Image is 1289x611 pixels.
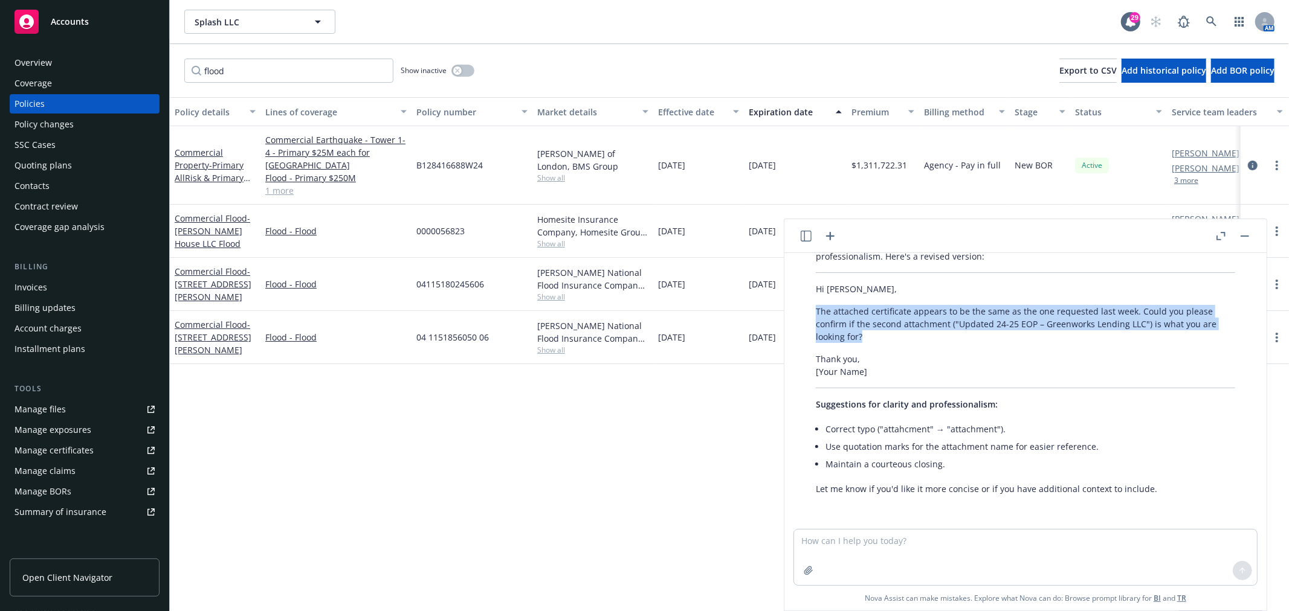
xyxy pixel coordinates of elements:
[1211,65,1274,76] span: Add BOR policy
[537,106,635,118] div: Market details
[825,455,1235,473] li: Maintain a courteous closing.
[170,97,260,126] button: Policy details
[195,16,299,28] span: Splash LLC
[15,400,66,419] div: Manage files
[15,94,45,114] div: Policies
[175,319,251,356] a: Commercial Flood
[1270,158,1284,173] a: more
[10,298,160,318] a: Billing updates
[10,339,160,359] a: Installment plans
[10,217,160,237] a: Coverage gap analysis
[1270,330,1284,345] a: more
[537,292,648,302] span: Show all
[265,133,407,171] a: Commercial Earthquake - Tower 1-4 - Primary $25M each for [GEOGRAPHIC_DATA]
[265,171,407,184] a: Flood - Primary $250M
[10,53,160,72] a: Overview
[919,97,1010,126] button: Billing method
[15,156,72,175] div: Quoting plans
[749,106,829,118] div: Expiration date
[749,225,776,237] span: [DATE]
[10,502,160,522] a: Summary of insurance
[847,97,919,126] button: Premium
[658,278,685,290] span: [DATE]
[658,106,726,118] div: Effective date
[265,331,407,344] a: Flood - Flood
[184,10,335,34] button: Splash LLC
[1015,106,1052,118] div: Stage
[1174,177,1198,184] button: 3 more
[744,97,847,126] button: Expiration date
[265,106,393,118] div: Lines of coverage
[816,305,1235,343] p: The attached certificate appears to be the same as the one requested last week. Could you please ...
[10,383,160,395] div: Tools
[1059,65,1117,76] span: Export to CSV
[653,97,744,126] button: Effective date
[537,266,648,292] div: [PERSON_NAME] National Flood Insurance Company, [PERSON_NAME] Flood
[1270,224,1284,238] a: more
[816,482,1235,495] p: Let me know if you'd like it more concise or if you have additional context to include.
[10,420,160,440] span: Manage exposures
[15,441,94,460] div: Manage certificates
[15,74,52,93] div: Coverage
[10,461,160,481] a: Manage claims
[1167,97,1288,126] button: Service team leaders
[15,197,78,216] div: Contract review
[175,266,251,302] a: Commercial Flood
[10,482,160,501] a: Manage BORs
[260,97,412,126] button: Lines of coverage
[1200,10,1224,34] a: Search
[10,319,160,338] a: Account charges
[1070,97,1167,126] button: Status
[10,5,160,39] a: Accounts
[184,59,393,83] input: Filter by keyword...
[51,17,89,27] span: Accounts
[537,147,648,173] div: [PERSON_NAME] of London, BMS Group
[749,331,776,344] span: [DATE]
[10,546,160,558] div: Analytics hub
[658,331,685,344] span: [DATE]
[851,106,901,118] div: Premium
[532,97,653,126] button: Market details
[10,261,160,273] div: Billing
[1227,10,1252,34] a: Switch app
[825,420,1235,438] li: Correct typo ("attahcment" → "attachment").
[10,135,160,155] a: SSC Cases
[15,115,74,134] div: Policy changes
[416,106,514,118] div: Policy number
[15,278,47,297] div: Invoices
[22,571,112,584] span: Open Client Navigator
[15,217,105,237] div: Coverage gap analysis
[1177,593,1186,603] a: TR
[175,266,251,302] span: - [STREET_ADDRESS][PERSON_NAME]
[851,159,907,171] span: $1,311,722.31
[1172,10,1196,34] a: Report a Bug
[175,319,251,356] span: - [STREET_ADDRESS][PERSON_NAME]
[1154,593,1161,603] a: BI
[175,213,250,249] a: Commercial Flood
[15,339,85,359] div: Installment plans
[537,173,648,183] span: Show all
[816,283,1235,295] p: Hi [PERSON_NAME],
[15,461,76,481] div: Manage claims
[749,278,776,290] span: [DATE]
[1129,12,1140,23] div: 29
[658,159,685,171] span: [DATE]
[15,53,52,72] div: Overview
[10,74,160,93] a: Coverage
[15,135,56,155] div: SSC Cases
[175,147,251,209] a: Commercial Property
[15,176,50,196] div: Contacts
[1245,158,1260,173] a: circleInformation
[265,225,407,237] a: Flood - Flood
[1144,10,1168,34] a: Start snowing
[816,398,998,410] span: Suggestions for clarity and professionalism:
[924,159,1001,171] span: Agency - Pay in full
[1211,59,1274,83] button: Add BOR policy
[749,159,776,171] span: [DATE]
[1172,162,1239,174] a: [PERSON_NAME]
[1122,59,1206,83] button: Add historical policy
[175,213,250,249] span: - [PERSON_NAME] House LLC Flood
[1010,97,1070,126] button: Stage
[15,482,71,501] div: Manage BORs
[825,438,1235,455] li: Use quotation marks for the attachment name for easier reference.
